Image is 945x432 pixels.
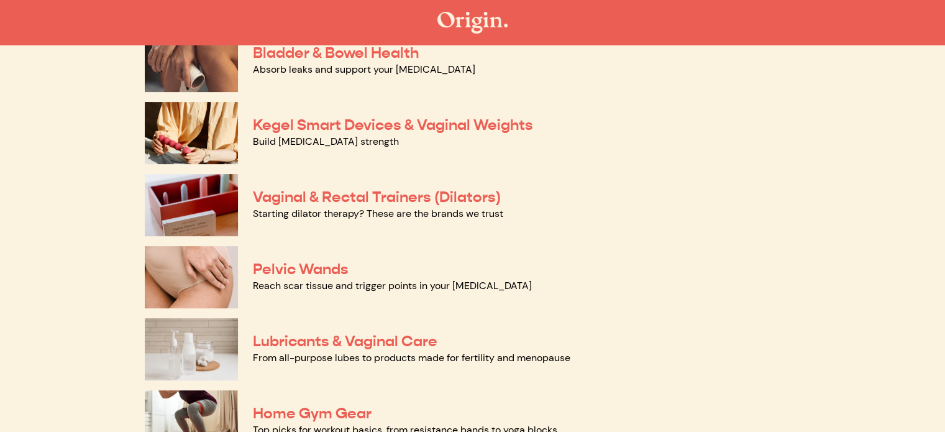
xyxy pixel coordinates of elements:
a: Kegel Smart Devices & Vaginal Weights [253,116,533,134]
img: Vaginal & Rectal Trainers (Dilators) [145,174,238,236]
a: Home Gym Gear [253,404,372,423]
img: Pelvic Wands [145,246,238,308]
img: Kegel Smart Devices & Vaginal Weights [145,102,238,164]
a: Vaginal & Rectal Trainers (Dilators) [253,188,501,206]
img: Lubricants & Vaginal Care [145,318,238,380]
a: Absorb leaks and support your [MEDICAL_DATA] [253,63,475,76]
a: Starting dilator therapy? These are the brands we trust [253,207,503,220]
img: The Origin Shop [437,12,508,34]
a: From all-purpose lubes to products made for fertility and menopause [253,351,570,364]
a: Pelvic Wands [253,260,349,278]
a: Reach scar tissue and trigger points in your [MEDICAL_DATA] [253,279,532,292]
a: Bladder & Bowel Health [253,44,419,62]
a: Lubricants & Vaginal Care [253,332,437,351]
a: Build [MEDICAL_DATA] strength [253,135,399,148]
img: Bladder & Bowel Health [145,30,238,92]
